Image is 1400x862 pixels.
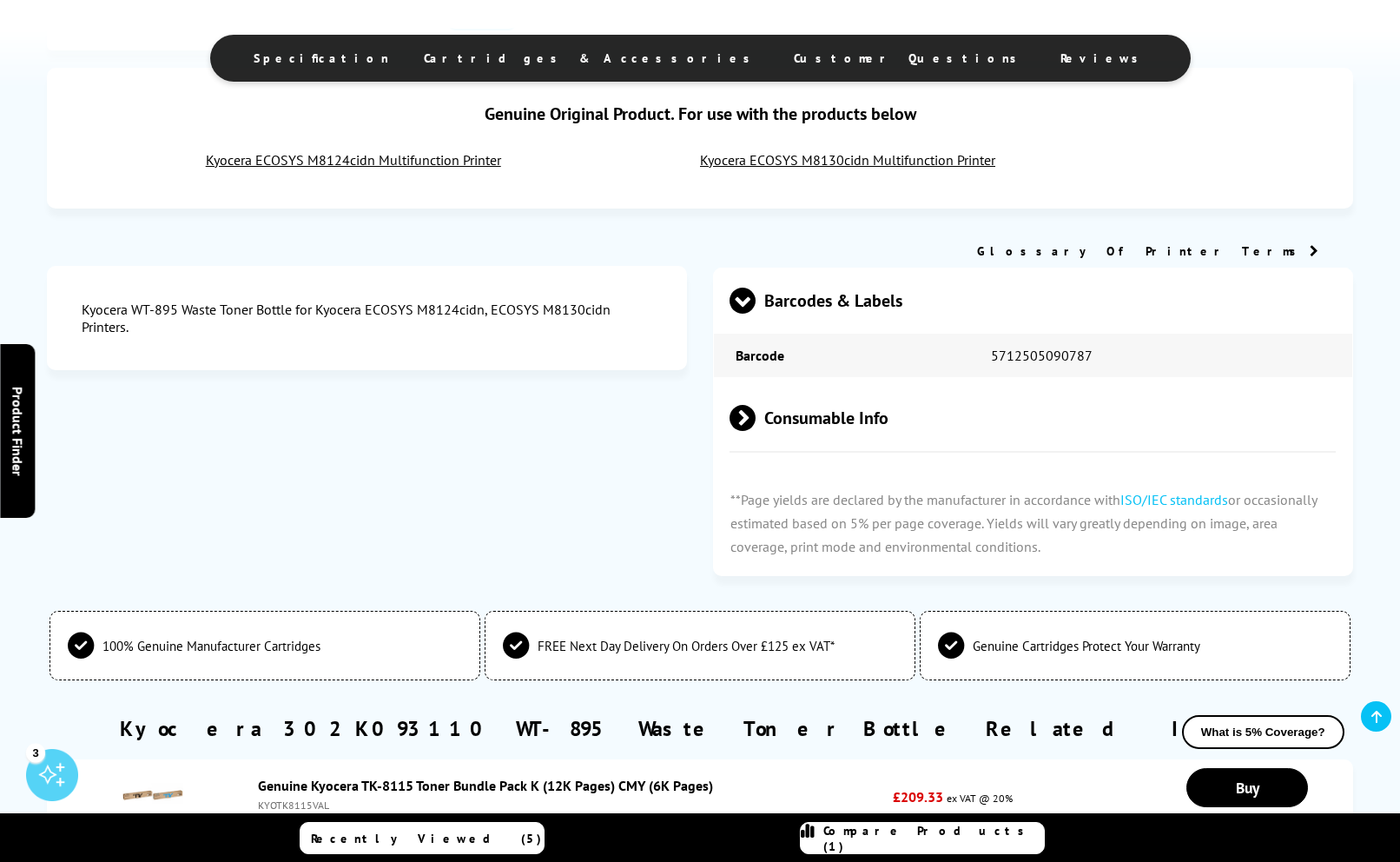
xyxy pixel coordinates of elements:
[1236,778,1259,798] span: Buy
[977,243,1318,259] a: Glossary Of Printer Terms
[206,151,501,169] a: Kyocera ECOSYS M8124cidn Multifunction Printer
[713,471,1353,577] p: **Page yields are declared by the manufacturer in accordance with or occasionally estimated based...
[800,822,1045,854] a: Compare Products (1)
[254,50,389,66] span: Specification
[538,638,835,654] span: FREE Next Day Delivery On Orders Over £125 ex VAT*
[102,638,320,654] span: 100% Genuine Manufacturer Cartridges
[714,334,969,377] td: Barcode
[823,823,1044,854] span: Compare Products (1)
[258,799,885,812] div: KYOTK8115VAL
[730,386,1336,451] span: Consumable Info
[26,743,45,762] div: 3
[969,334,1352,377] td: 5712505090787
[1120,491,1228,508] a: ISO/IEC standards
[120,715,1281,742] h2: Kyocera 302K093110 WT-895 Waste Toner Bottle Related Items
[424,50,759,66] span: Cartridges & Accessories
[82,301,652,335] div: Kyocera WT-895 Waste Toner Bottle for Kyocera ECOSYS M8124cidn, ECOSYS M8130cidn Printers.
[9,387,26,476] span: Product Finder
[973,638,1200,654] span: Genuine Cartridges Protect Your Warranty
[122,778,183,839] img: Genuine Kyocera TK-8115 Toner Bundle Pack K (12K Pages) CMY (6K Pages)
[300,822,545,854] a: Recently Viewed (5)
[893,788,943,806] strong: £209.33
[1182,715,1344,749] button: What is 5% Coverage?
[258,777,713,794] a: Genuine Kyocera TK-8115 Toner Bundle Pack K (12K Pages) CMY (6K Pages)
[947,792,1013,805] span: ex VAT @ 20%
[700,151,995,169] a: Kyocera ECOSYS M8130cidn Multifunction Printer
[64,85,1335,143] div: Genuine Original Product. For use with the products below
[730,269,1336,334] span: Barcodes & Labels
[311,831,542,846] span: Recently Viewed (5)
[1060,50,1147,66] span: Reviews
[794,50,1026,66] span: Customer Questions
